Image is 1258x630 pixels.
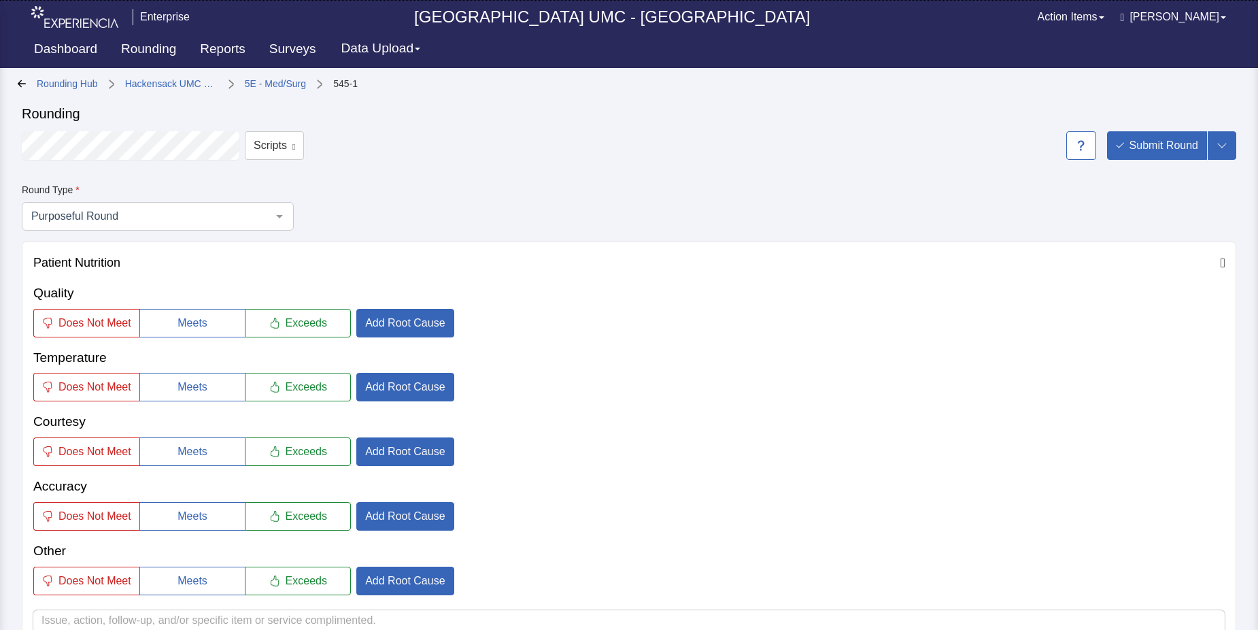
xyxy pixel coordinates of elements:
span: Patient Nutrition [33,253,1212,272]
span: Purposeful Round [28,208,266,223]
button: [PERSON_NAME] [1114,3,1234,31]
span: Add Root Cause [356,508,428,525]
button: Exceeds [239,309,341,337]
button: Does Not Meet [33,437,136,466]
span: Scripts [254,137,286,154]
button: Does Not Meet [33,502,136,531]
a: 5E - Med/Surg [239,77,295,90]
p: Other [33,542,1225,561]
button: Meets [136,567,239,595]
p: Accuracy [33,477,1225,497]
button: Add Root Cause [347,373,437,401]
span: Meets [173,315,202,331]
span: Meets [173,379,202,395]
span: Meets [173,444,202,460]
label: Round Type [22,182,294,198]
span: Meets [173,573,202,589]
img: experiencia_logo.png [31,6,118,29]
button: Add Root Cause [347,502,437,531]
span: Does Not Meet [58,444,128,460]
button: Action Items [1030,3,1114,31]
button: Exceeds [239,437,341,466]
a: Reports [184,34,248,68]
span: Does Not Meet [58,508,128,525]
span: Exceeds [280,315,317,331]
span: > [103,70,108,97]
span: Meets [173,508,202,525]
button: Exceeds [239,567,341,595]
a: Rounding [107,34,181,68]
span: Add Root Cause [356,379,428,395]
button: Add Root Cause [347,437,437,466]
a: Dashboard [24,34,104,68]
button: Data Upload [322,36,416,61]
span: Add Root Cause [356,315,428,331]
span: > [223,70,228,97]
p: Quality [33,284,1225,303]
p: Courtesy [33,412,1225,432]
button: Does Not Meet [33,309,136,337]
span: Exceeds [280,508,317,525]
div: Rounding [22,104,1236,123]
button: Submit Round [1110,131,1207,160]
button: Exceeds [239,373,341,401]
a: Hackensack UMC Mountainside [119,77,212,90]
button: Meets [136,437,239,466]
button: Scripts [245,131,309,160]
span: Add Root Cause [356,444,428,460]
span: Does Not Meet [58,315,128,331]
button: Meets [136,502,239,531]
p: Temperature [33,348,1225,368]
a: 545-1 [322,77,343,90]
span: Does Not Meet [58,573,128,589]
span: Exceeds [280,444,317,460]
button: Meets [136,373,239,401]
a: Rounding Hub [37,77,92,90]
button: Exceeds [239,502,341,531]
span: Submit Round [1132,137,1198,154]
button: Meets [136,309,239,337]
span: Exceeds [280,573,317,589]
span: Add Root Cause [356,573,428,589]
button: Add Root Cause [347,567,437,595]
span: Does Not Meet [58,379,128,395]
button: Add Root Cause [347,309,437,337]
span: > [306,70,311,97]
button: Does Not Meet [33,373,136,401]
p: [GEOGRAPHIC_DATA] UMC - [GEOGRAPHIC_DATA] [195,6,1030,28]
button: Does Not Meet [33,567,136,595]
a: Surveys [252,34,315,68]
div: Enterprise [133,9,190,25]
span: Exceeds [280,379,317,395]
